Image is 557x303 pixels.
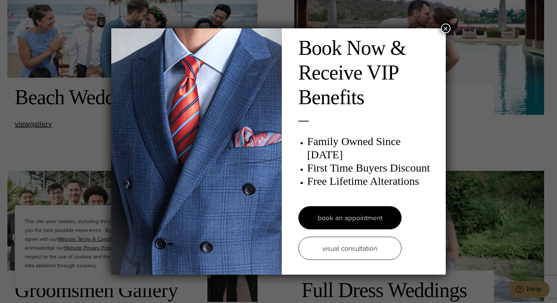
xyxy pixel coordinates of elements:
[441,24,451,33] button: Close
[298,36,438,110] h2: Book Now & Receive VIP Benefits
[17,5,32,12] span: Help
[307,175,438,188] h3: Free Lifetime Alterations
[307,161,438,175] h3: First Time Buyers Discount
[307,135,438,161] h3: Family Owned Since [DATE]
[298,206,402,229] a: book an appointment
[298,237,402,260] a: visual consultation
